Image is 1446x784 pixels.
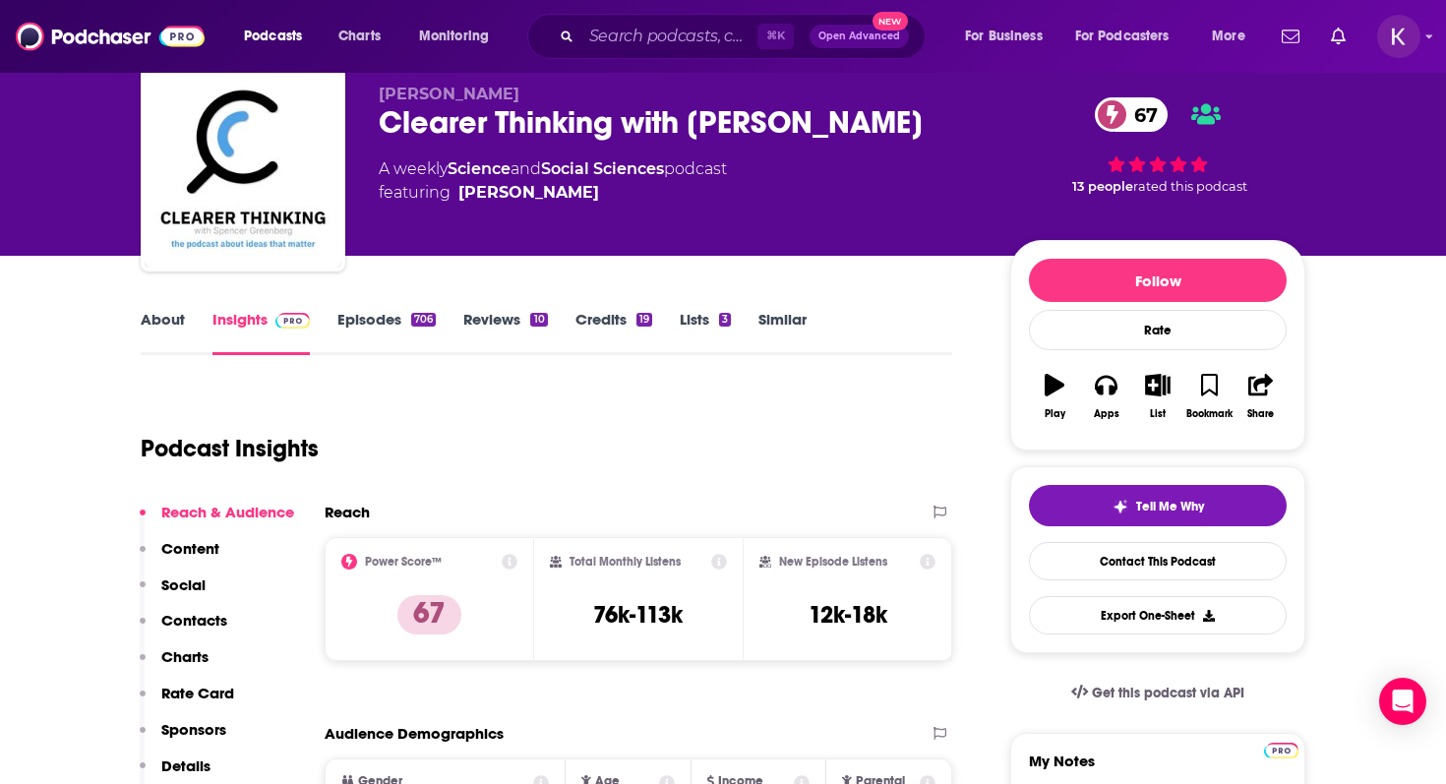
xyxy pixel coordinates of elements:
button: Bookmark [1183,361,1235,432]
button: open menu [405,21,514,52]
span: Charts [338,23,381,50]
h2: Reach [325,503,370,521]
img: Podchaser Pro [275,313,310,329]
button: Content [140,539,219,575]
div: A weekly podcast [379,157,727,205]
h2: Total Monthly Listens [570,555,681,569]
h3: 76k-113k [593,600,683,630]
button: Social [140,575,206,612]
a: Lists3 [680,310,731,355]
div: 19 [636,313,652,327]
button: Play [1029,361,1080,432]
img: Podchaser Pro [1264,743,1298,758]
button: Share [1235,361,1287,432]
span: [PERSON_NAME] [379,85,519,103]
a: Get this podcast via API [1055,669,1260,717]
span: ⌘ K [757,24,794,49]
p: Content [161,539,219,558]
div: Open Intercom Messenger [1379,678,1426,725]
button: List [1132,361,1183,432]
span: Tell Me Why [1136,499,1204,514]
span: Get this podcast via API [1092,685,1244,701]
a: Show notifications dropdown [1323,20,1354,53]
button: Follow [1029,259,1287,302]
h2: Audience Demographics [325,724,504,743]
div: Apps [1094,408,1119,420]
button: Contacts [140,611,227,647]
div: Bookmark [1186,408,1233,420]
h3: 12k-18k [809,600,887,630]
a: Similar [758,310,807,355]
button: Apps [1080,361,1131,432]
div: 10 [530,313,547,327]
span: Logged in as kwignall [1377,15,1420,58]
div: Play [1045,408,1065,420]
button: Show profile menu [1377,15,1420,58]
p: Sponsors [161,720,226,739]
a: InsightsPodchaser Pro [212,310,310,355]
a: Charts [326,21,392,52]
button: Reach & Audience [140,503,294,539]
button: Open AdvancedNew [810,25,909,48]
div: 67 13 peoplerated this podcast [1010,85,1305,207]
a: Contact This Podcast [1029,542,1287,580]
h2: Power Score™ [365,555,442,569]
p: Charts [161,647,209,666]
button: open menu [1198,21,1270,52]
img: Clearer Thinking with Spencer Greenberg [145,71,341,268]
p: 67 [397,595,461,634]
p: Rate Card [161,684,234,702]
a: Pro website [1264,740,1298,758]
div: Rate [1029,310,1287,350]
p: Social [161,575,206,594]
button: Sponsors [140,720,226,756]
span: featuring [379,181,727,205]
p: Details [161,756,211,775]
a: About [141,310,185,355]
p: Reach & Audience [161,503,294,521]
a: Social Sciences [541,159,664,178]
img: tell me why sparkle [1113,499,1128,514]
div: List [1150,408,1166,420]
a: Credits19 [575,310,652,355]
span: For Podcasters [1075,23,1170,50]
div: 706 [411,313,436,327]
span: Podcasts [244,23,302,50]
div: 3 [719,313,731,327]
span: rated this podcast [1133,179,1247,194]
p: Contacts [161,611,227,630]
div: Share [1247,408,1274,420]
button: Rate Card [140,684,234,720]
h2: New Episode Listens [779,555,887,569]
button: Export One-Sheet [1029,596,1287,634]
button: open menu [951,21,1067,52]
span: New [873,12,908,30]
span: For Business [965,23,1043,50]
a: Spencer Greenberg [458,181,599,205]
a: 67 [1095,97,1168,132]
img: User Profile [1377,15,1420,58]
span: and [511,159,541,178]
h1: Podcast Insights [141,434,319,463]
img: Podchaser - Follow, Share and Rate Podcasts [16,18,205,55]
span: Open Advanced [818,31,900,41]
a: Episodes706 [337,310,436,355]
a: Show notifications dropdown [1274,20,1307,53]
div: Search podcasts, credits, & more... [546,14,944,59]
a: Science [448,159,511,178]
button: tell me why sparkleTell Me Why [1029,485,1287,526]
span: 67 [1115,97,1168,132]
input: Search podcasts, credits, & more... [581,21,757,52]
button: open menu [230,21,328,52]
span: Monitoring [419,23,489,50]
a: Reviews10 [463,310,547,355]
button: open menu [1062,21,1198,52]
span: 13 people [1072,179,1133,194]
span: More [1212,23,1245,50]
button: Charts [140,647,209,684]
